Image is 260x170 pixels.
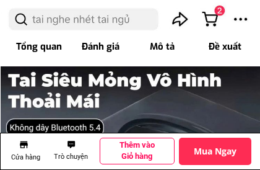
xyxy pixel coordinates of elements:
[108,140,167,162] h1: Thêm vào Giỏ hàng
[4,39,74,54] h3: Tổng quan
[127,39,197,54] h3: Mô tả
[179,138,251,164] p: Mua Ngay
[66,39,136,54] h3: Đánh giá
[9,152,43,163] h1: Cửa hàng
[50,151,91,163] h1: Trò chuyện
[190,39,260,54] h3: Đề xuất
